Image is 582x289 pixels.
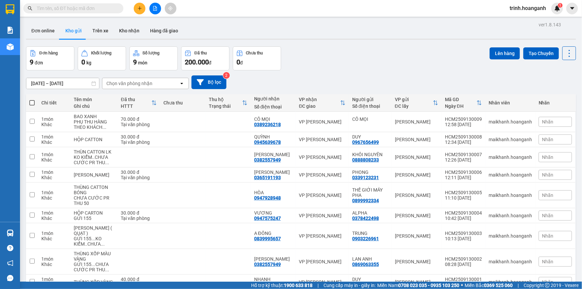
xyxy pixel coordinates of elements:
[542,213,554,218] span: Nhãn
[489,213,532,218] div: maikhanh.hoanganh
[254,277,293,282] div: NHANH
[489,172,532,178] div: maikhanh.hoanganh
[352,231,388,236] div: TRUNG
[445,139,482,145] div: 12:34 [DATE]
[134,3,145,14] button: plus
[7,260,13,266] span: notification
[445,231,482,236] div: HCM2509130003
[489,279,532,285] div: maikhanh.hoanganh
[352,170,388,175] div: PHONG
[445,97,477,102] div: Mã GD
[41,216,67,221] div: Khác
[545,283,550,288] span: copyright
[395,103,433,109] div: ĐC lấy
[209,60,211,65] span: đ
[542,155,554,160] span: Nhãn
[41,277,67,282] div: 1 món
[41,175,67,180] div: Khác
[26,23,60,39] button: Đơn online
[121,216,157,221] div: Tại văn phòng
[445,152,482,157] div: HCM2509130007
[102,124,106,130] span: ...
[299,97,340,102] div: VP nhận
[352,134,388,139] div: DUY
[223,72,230,79] sup: 2
[254,96,293,101] div: Người nhận
[39,51,58,55] div: Đơn hàng
[74,195,114,206] div: CHƯA CƯỚC PR THU 50
[86,60,91,65] span: kg
[445,236,482,241] div: 10:13 [DATE]
[284,283,313,288] strong: 1900 633 818
[352,187,388,198] div: THẾ GIỚI MÁY PHA
[74,119,114,130] div: PHỤ THU HÀNG THEO KHÁCH CHUYẾN 22H
[121,122,157,127] div: Tại văn phòng
[254,195,281,201] div: 0947928948
[74,225,114,236] div: THÙNG CATTON ( QUẠT )
[129,46,178,70] button: Số lượng9món
[121,97,152,102] div: Đã thu
[299,172,346,178] div: VP [PERSON_NAME]
[445,256,482,262] div: HCM2509130002
[74,216,114,221] div: GỬI 155
[489,259,532,264] div: maikhanh.hoanganh
[352,175,379,180] div: 0339123231
[153,6,157,11] span: file-add
[74,236,114,247] div: GỬI 155...KO KIỂM..CHƯA CƯỚC PR THU 80
[114,23,145,39] button: Kho nhận
[352,262,379,267] div: 0869063355
[324,282,376,289] span: Cung cấp máy in - giấy in:
[445,210,482,216] div: HCM2509130004
[74,251,114,262] div: THÙNG XỐP MÀU VÀNG
[352,103,388,109] div: Số điện thoại
[118,94,160,112] th: Toggle SortBy
[74,114,114,119] div: BAO XANH
[352,152,388,157] div: KHÔI NGUYÊN
[395,97,433,102] div: VP gửi
[489,233,532,239] div: maikhanh.hoanganh
[445,195,482,201] div: 11:10 [DATE]
[352,236,379,241] div: 0903226961
[299,119,346,124] div: VP [PERSON_NAME]
[26,46,74,70] button: Đơn hàng9đơn
[233,46,281,70] button: Chưa thu0đ
[149,3,161,14] button: file-add
[91,51,111,55] div: Khối lượng
[395,259,438,264] div: [PERSON_NAME]
[205,94,251,112] th: Toggle SortBy
[121,139,157,145] div: Tại văn phòng
[445,103,477,109] div: Ngày ĐH
[542,259,554,264] span: Nhãn
[121,134,157,139] div: 30.000 đ
[105,160,109,165] span: ...
[81,58,85,66] span: 0
[6,4,14,14] img: logo-vxr
[489,155,532,160] div: maikhanh.hoanganh
[445,116,482,122] div: HCM2509130009
[395,172,438,178] div: [PERSON_NAME]
[490,47,520,59] button: Lên hàng
[445,134,482,139] div: HCM2509130008
[299,193,346,198] div: VP [PERSON_NAME]
[246,51,263,55] div: Chưa thu
[74,155,114,165] div: KO KIỂM..CHƯA CƯỚC PR THU 40
[191,75,226,89] button: Bộ lọc
[465,282,513,289] span: Miền Bắc
[37,5,115,12] input: Tìm tên, số ĐT hoặc mã đơn
[74,172,114,178] div: THÙNG CATTON
[254,157,281,163] div: 0382557949
[445,277,482,282] div: HCM2509130001
[352,116,388,122] div: CÔ MỌI
[168,6,173,11] span: aim
[395,119,438,124] div: [PERSON_NAME]
[518,282,519,289] span: |
[106,80,152,87] div: Chọn văn phòng nhận
[299,103,340,109] div: ĐC giao
[121,210,157,216] div: 30.000 đ
[504,4,551,12] span: trinh.hoanganh
[254,134,293,139] div: QUỲNH
[121,103,152,109] div: HTTT
[181,46,229,70] button: Đã thu200.000đ
[28,6,32,11] span: search
[542,119,554,124] span: Nhãn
